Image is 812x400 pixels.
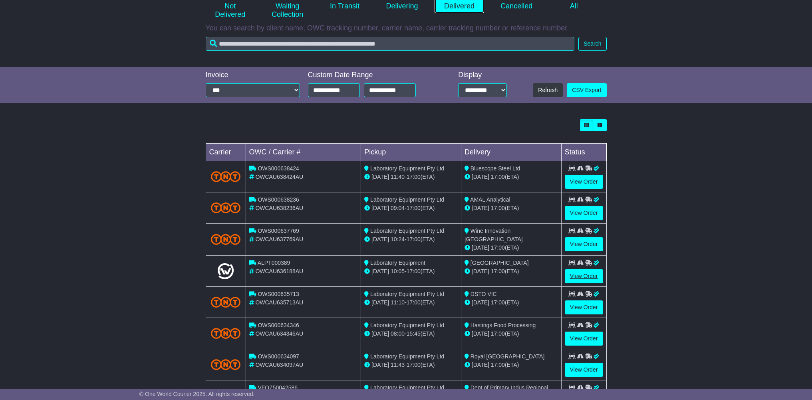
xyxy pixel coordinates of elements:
[472,330,489,337] span: [DATE]
[211,297,241,308] img: TNT_Domestic.png
[471,260,529,266] span: [GEOGRAPHIC_DATA]
[491,330,505,337] span: 17:00
[255,236,303,242] span: OWCAU637769AU
[370,196,444,203] span: Laboratory Equipment Pty Ltd
[472,205,489,211] span: [DATE]
[211,234,241,245] img: TNT_Domestic.png
[491,174,505,180] span: 17:00
[471,322,536,328] span: Hastings Food Processing
[255,205,303,211] span: OWCAU638236AU
[371,330,389,337] span: [DATE]
[465,384,548,399] span: Dept of Primary Indus Regional Development
[211,202,241,213] img: TNT_Domestic.png
[565,300,603,314] a: View Order
[472,299,489,306] span: [DATE]
[255,174,303,180] span: OWCAU638424AU
[458,71,507,80] div: Display
[139,391,255,397] span: © One World Courier 2025. All rights reserved.
[370,322,444,328] span: Laboratory Equipment Pty Ltd
[407,236,421,242] span: 17:00
[465,173,558,181] div: (ETA)
[364,267,458,276] div: - (ETA)
[391,268,405,274] span: 10:05
[211,328,241,339] img: TNT_Domestic.png
[391,299,405,306] span: 11:10
[258,322,299,328] span: OWS000634346
[364,330,458,338] div: - (ETA)
[491,244,505,251] span: 17:00
[472,174,489,180] span: [DATE]
[364,173,458,181] div: - (ETA)
[565,269,603,283] a: View Order
[533,83,563,97] button: Refresh
[565,175,603,189] a: View Order
[471,291,497,297] span: DSTO VIC
[407,174,421,180] span: 17:00
[472,268,489,274] span: [DATE]
[472,362,489,368] span: [DATE]
[206,71,300,80] div: Invoice
[491,205,505,211] span: 17:00
[465,267,558,276] div: (ETA)
[258,228,299,234] span: OWS000637769
[211,359,241,370] img: TNT_Domestic.png
[565,206,603,220] a: View Order
[371,205,389,211] span: [DATE]
[364,298,458,307] div: - (ETA)
[371,362,389,368] span: [DATE]
[465,228,523,242] span: Wine Innovation [GEOGRAPHIC_DATA]
[407,205,421,211] span: 17:00
[567,83,606,97] a: CSV Export
[370,260,425,266] span: Laboratory Equipment
[491,299,505,306] span: 17:00
[206,24,607,33] p: You can search by client name, OWC tracking number, carrier name, carrier tracking number or refe...
[391,205,405,211] span: 09:04
[491,268,505,274] span: 17:00
[470,196,510,203] span: AMAL Analytical
[471,353,544,360] span: Royal [GEOGRAPHIC_DATA]
[461,144,561,161] td: Delivery
[407,362,421,368] span: 17:00
[246,144,361,161] td: OWC / Carrier #
[258,291,299,297] span: OWS000635713
[370,165,444,172] span: Laboratory Equipment Pty Ltd
[491,362,505,368] span: 17:00
[255,330,303,337] span: OWCAU634346AU
[407,299,421,306] span: 17:00
[407,330,421,337] span: 15:45
[206,144,246,161] td: Carrier
[370,384,444,391] span: Laboratory Equipment Pty Ltd
[465,298,558,307] div: (ETA)
[370,291,444,297] span: Laboratory Equipment Pty Ltd
[361,144,461,161] td: Pickup
[407,268,421,274] span: 17:00
[561,144,606,161] td: Status
[472,244,489,251] span: [DATE]
[258,353,299,360] span: OWS000634097
[391,236,405,242] span: 10:24
[465,204,558,212] div: (ETA)
[255,268,303,274] span: OWCAU636188AU
[370,228,444,234] span: Laboratory Equipment Pty Ltd
[371,174,389,180] span: [DATE]
[370,353,444,360] span: Laboratory Equipment Pty Ltd
[578,37,606,51] button: Search
[391,362,405,368] span: 11:43
[258,196,299,203] span: OWS000638236
[371,299,389,306] span: [DATE]
[364,204,458,212] div: - (ETA)
[364,235,458,244] div: - (ETA)
[391,330,405,337] span: 08:00
[565,363,603,377] a: View Order
[391,174,405,180] span: 11:40
[371,236,389,242] span: [DATE]
[258,384,298,391] span: VFQZ50042586
[565,237,603,251] a: View Order
[211,171,241,182] img: TNT_Domestic.png
[465,361,558,369] div: (ETA)
[308,71,436,80] div: Custom Date Range
[258,165,299,172] span: OWS000638424
[465,330,558,338] div: (ETA)
[218,263,234,279] img: Light
[371,268,389,274] span: [DATE]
